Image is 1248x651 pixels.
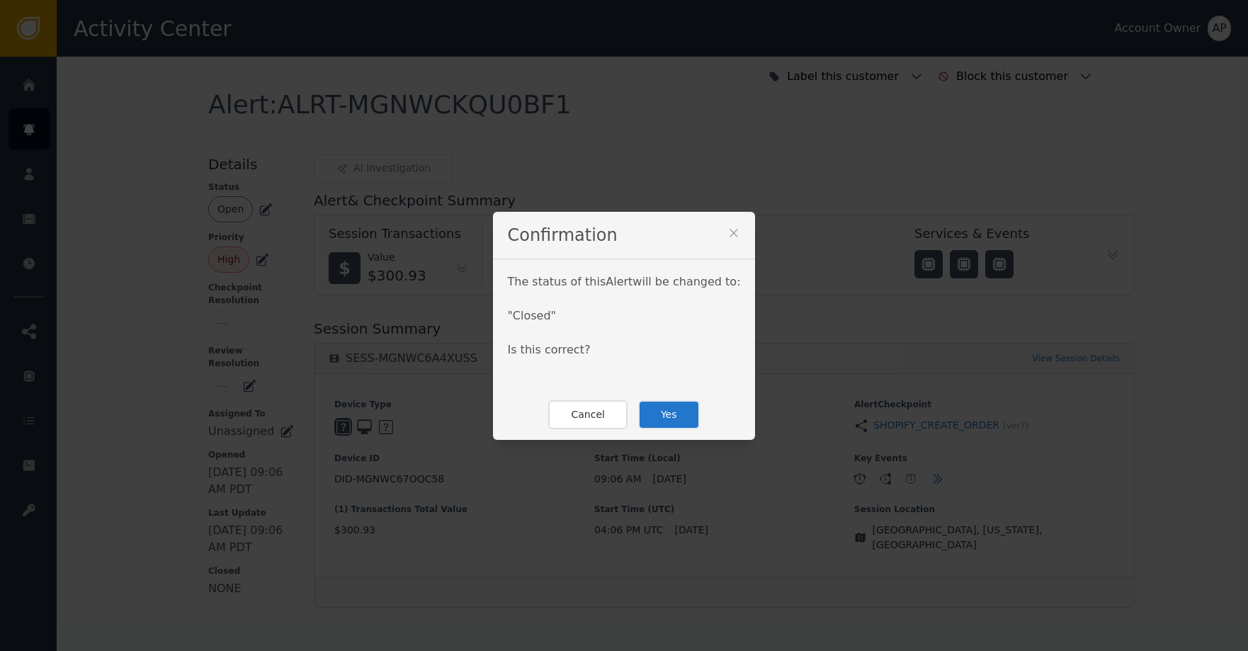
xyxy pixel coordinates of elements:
[638,400,700,429] button: Yes
[507,343,590,356] span: Is this correct?
[507,309,555,322] span: " Closed "
[507,275,740,288] span: The status of this Alert will be changed to:
[493,212,754,259] div: Confirmation
[548,400,627,429] button: Cancel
